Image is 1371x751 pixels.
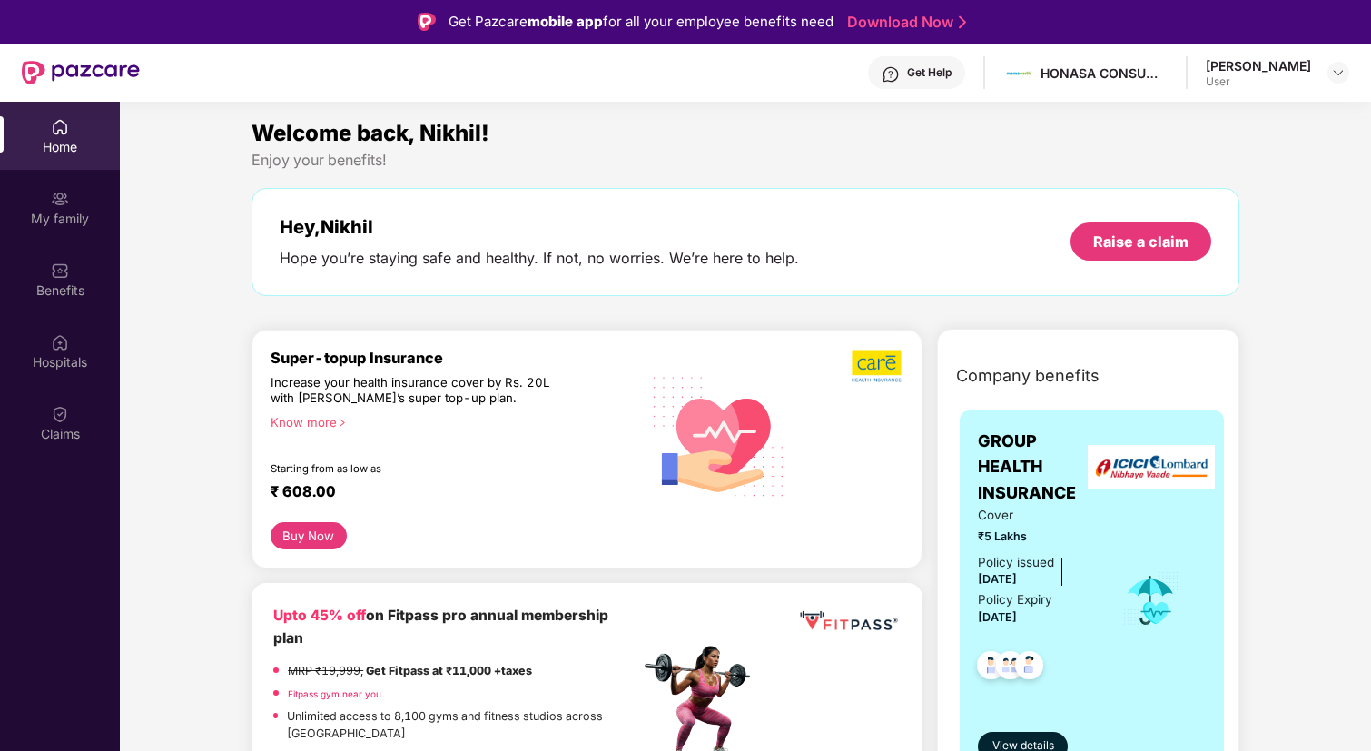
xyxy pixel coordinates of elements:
[252,151,1239,170] div: Enjoy your benefits!
[51,333,69,351] img: svg+xml;base64,PHN2ZyBpZD0iSG9zcGl0YWxzIiB4bWxucz0iaHR0cDovL3d3dy53My5vcmcvMjAwMC9zdmciIHdpZHRoPS...
[1206,57,1311,74] div: [PERSON_NAME]
[271,349,640,367] div: Super-topup Insurance
[51,118,69,136] img: svg+xml;base64,PHN2ZyBpZD0iSG9tZSIgeG1sbnM9Imh0dHA6Ly93d3cudzMub3JnLzIwMDAvc3ZnIiB3aWR0aD0iMjAiIG...
[288,688,381,699] a: Fitpass gym near you
[796,605,901,637] img: fppp.png
[51,405,69,423] img: svg+xml;base64,PHN2ZyBpZD0iQ2xhaW0iIHhtbG5zPSJodHRwOi8vd3d3LnczLm9yZy8yMDAwL3N2ZyIgd2lkdGg9IjIwIi...
[22,61,140,84] img: New Pazcare Logo
[1041,64,1168,82] div: HONASA CONSUMER LIMITED
[956,363,1100,389] span: Company benefits
[640,355,798,516] img: svg+xml;base64,PHN2ZyB4bWxucz0iaHR0cDovL3d3dy53My5vcmcvMjAwMC9zdmciIHhtbG5zOnhsaW5rPSJodHRwOi8vd3...
[1093,232,1189,252] div: Raise a claim
[847,13,961,32] a: Download Now
[978,553,1054,572] div: Policy issued
[51,262,69,280] img: svg+xml;base64,PHN2ZyBpZD0iQmVuZWZpdHMiIHhtbG5zPSJodHRwOi8vd3d3LnczLm9yZy8yMDAwL3N2ZyIgd2lkdGg9Ij...
[978,590,1052,609] div: Policy Expiry
[978,429,1097,506] span: GROUP HEALTH INSURANCE
[959,13,966,32] img: Stroke
[273,607,608,646] b: on Fitpass pro annual membership plan
[271,415,629,428] div: Know more
[288,664,363,677] del: MRP ₹19,999,
[978,610,1017,624] span: [DATE]
[1121,570,1180,630] img: icon
[882,65,900,84] img: svg+xml;base64,PHN2ZyBpZD0iSGVscC0zMngzMiIgeG1sbnM9Imh0dHA6Ly93d3cudzMub3JnLzIwMDAvc3ZnIiB3aWR0aD...
[1088,445,1215,489] img: insurerLogo
[978,528,1097,546] span: ₹5 Lakhs
[418,13,436,31] img: Logo
[252,120,489,146] span: Welcome back, Nikhil!
[271,522,347,549] button: Buy Now
[1007,646,1051,690] img: svg+xml;base64,PHN2ZyB4bWxucz0iaHR0cDovL3d3dy53My5vcmcvMjAwMC9zdmciIHdpZHRoPSI0OC45NDMiIGhlaWdodD...
[969,646,1013,690] img: svg+xml;base64,PHN2ZyB4bWxucz0iaHR0cDovL3d3dy53My5vcmcvMjAwMC9zdmciIHdpZHRoPSI0OC45NDMiIGhlaWdodD...
[51,190,69,208] img: svg+xml;base64,PHN2ZyB3aWR0aD0iMjAiIGhlaWdodD0iMjAiIHZpZXdCb3g9IjAgMCAyMCAyMCIgZmlsbD0ibm9uZSIgeG...
[978,572,1017,586] span: [DATE]
[337,418,347,428] span: right
[988,646,1032,690] img: svg+xml;base64,PHN2ZyB4bWxucz0iaHR0cDovL3d3dy53My5vcmcvMjAwMC9zdmciIHdpZHRoPSI0OC45MTUiIGhlaWdodD...
[271,462,563,475] div: Starting from as low as
[280,216,799,238] div: Hey, Nikhil
[271,482,622,504] div: ₹ 608.00
[1006,60,1032,86] img: Mamaearth%20Logo.jpg
[287,707,639,743] p: Unlimited access to 8,100 gyms and fitness studios across [GEOGRAPHIC_DATA]
[1331,65,1346,80] img: svg+xml;base64,PHN2ZyBpZD0iRHJvcGRvd24tMzJ4MzIiIHhtbG5zPSJodHRwOi8vd3d3LnczLm9yZy8yMDAwL3N2ZyIgd2...
[271,375,561,407] div: Increase your health insurance cover by Rs. 20L with [PERSON_NAME]’s super top-up plan.
[273,607,366,624] b: Upto 45% off
[366,664,532,677] strong: Get Fitpass at ₹11,000 +taxes
[280,249,799,268] div: Hope you’re staying safe and healthy. If not, no worries. We’re here to help.
[907,65,952,80] div: Get Help
[852,349,903,383] img: b5dec4f62d2307b9de63beb79f102df3.png
[978,506,1097,525] span: Cover
[1206,74,1311,89] div: User
[449,11,833,33] div: Get Pazcare for all your employee benefits need
[528,13,603,30] strong: mobile app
